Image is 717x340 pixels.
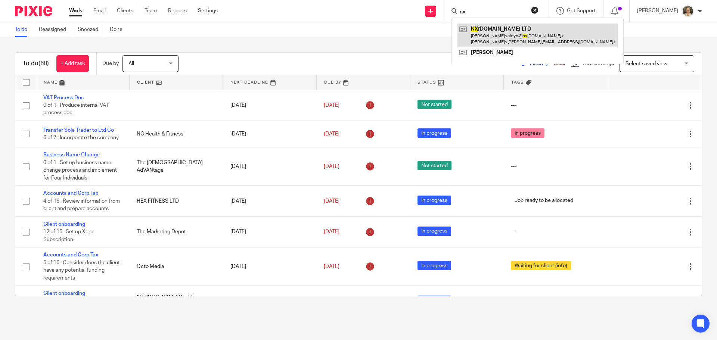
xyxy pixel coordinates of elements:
[198,7,218,15] a: Settings
[511,80,524,84] span: Tags
[511,128,544,138] span: In progress
[69,7,82,15] a: Work
[78,22,104,37] a: Snoozed
[129,186,223,216] td: HEX FITNESS LTD
[23,60,49,68] h1: To do
[418,128,451,138] span: In progress
[129,121,223,147] td: NG Health & Fitness
[168,7,187,15] a: Reports
[129,216,223,247] td: The Marketing Depot
[567,8,596,13] span: Get Support
[223,147,316,186] td: [DATE]
[223,90,316,121] td: [DATE]
[459,9,526,16] input: Search
[110,22,128,37] a: Done
[39,22,72,37] a: Reassigned
[43,260,120,281] span: 5 of 16 · Consider does the client have any potential funding requirements
[102,60,119,67] p: Due by
[129,286,223,316] td: [PERSON_NAME] Weddings Limited
[511,163,600,170] div: ---
[145,7,157,15] a: Team
[682,5,694,17] img: Pete%20with%20glasses.jpg
[511,196,577,205] span: Job ready to be allocated
[43,222,85,227] a: Client onboarding
[418,227,451,236] span: In progress
[511,261,571,270] span: Waiting for client (info)
[43,103,109,116] span: 0 of 1 · Produce internal VAT process doc
[15,6,52,16] img: Pixie
[324,264,339,269] span: [DATE]
[324,131,339,137] span: [DATE]
[93,7,106,15] a: Email
[38,60,49,66] span: (68)
[129,147,223,186] td: The [DEMOGRAPHIC_DATA] AdVANtage
[43,135,119,140] span: 6 of 7 · Incorporate the company
[324,229,339,234] span: [DATE]
[324,103,339,108] span: [DATE]
[117,7,133,15] a: Clients
[626,61,667,66] span: Select saved view
[418,296,451,305] span: In progress
[637,7,678,15] p: [PERSON_NAME]
[43,191,98,196] a: Accounts and Corp Tax
[418,100,451,109] span: Not started
[129,247,223,286] td: Octo Media
[15,22,33,37] a: To do
[128,61,134,66] span: All
[223,121,316,147] td: [DATE]
[418,261,451,270] span: In progress
[43,199,120,212] span: 4 of 16 · Review information from client and prepare accounts
[418,161,451,170] span: Not started
[223,186,316,216] td: [DATE]
[418,196,451,205] span: In progress
[43,291,85,296] a: Client onboarding
[43,95,84,100] a: VAT Process Doc
[324,199,339,204] span: [DATE]
[43,229,93,242] span: 12 of 15 · Set up Xero Subscription
[324,164,339,169] span: [DATE]
[223,247,316,286] td: [DATE]
[43,128,114,133] a: Transfer Sole Trader to Ltd Co
[56,55,89,72] a: + Add task
[43,152,100,157] a: Business Name Change
[223,286,316,316] td: [DATE]
[531,6,538,14] button: Clear
[43,160,117,181] span: 0 of 1 · Set up business name change process and implement for Four Individuals
[223,216,316,247] td: [DATE]
[511,228,600,235] div: ---
[511,102,600,109] div: ---
[43,252,98,258] a: Accounts and Corp Tax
